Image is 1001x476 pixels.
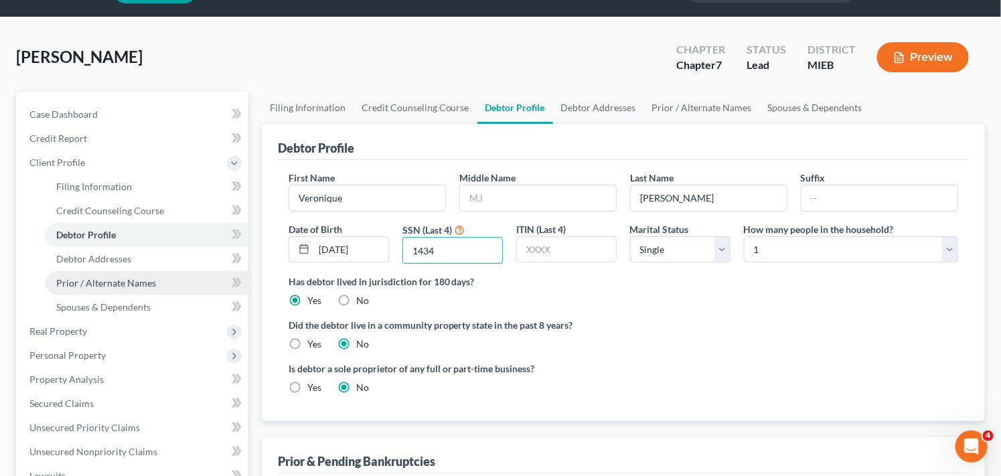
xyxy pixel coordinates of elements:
label: Middle Name [459,171,516,185]
a: Credit Counseling Course [354,92,477,124]
a: Prior / Alternate Names [46,271,248,295]
div: Chapter [676,42,725,58]
a: Debtor Addresses [46,247,248,271]
span: Filing Information [56,181,132,192]
span: Credit Counseling Course [56,205,164,216]
a: Credit Report [19,127,248,151]
span: [PERSON_NAME] [16,47,143,66]
span: Property Analysis [29,374,104,385]
label: Yes [307,294,321,307]
input: M.I [460,185,616,211]
label: How many people in the household? [744,222,894,236]
label: First Name [289,171,335,185]
span: Spouses & Dependents [56,301,151,313]
a: Filing Information [46,175,248,199]
a: Prior / Alternate Names [644,92,760,124]
input: MM/DD/YYYY [314,237,388,262]
span: Real Property [29,325,87,337]
span: 7 [716,58,722,71]
span: Credit Report [29,133,87,144]
label: Is debtor a sole proprietor of any full or part-time business? [289,362,617,376]
label: Yes [307,381,321,394]
a: Unsecured Nonpriority Claims [19,440,248,464]
a: Debtor Addresses [553,92,644,124]
iframe: Intercom live chat [955,430,988,463]
span: Debtor Profile [56,229,116,240]
label: No [356,294,369,307]
div: MIEB [807,58,856,73]
div: Lead [747,58,786,73]
a: Spouses & Dependents [760,92,870,124]
button: Preview [877,42,969,72]
div: District [807,42,856,58]
label: Yes [307,337,321,351]
input: -- [631,185,787,211]
div: Chapter [676,58,725,73]
div: Prior & Pending Bankruptcies [278,453,435,469]
label: No [356,337,369,351]
input: XXXX [403,238,502,263]
label: ITIN (Last 4) [516,222,566,236]
input: XXXX [517,237,616,262]
a: Credit Counseling Course [46,199,248,223]
span: Personal Property [29,349,106,361]
label: Date of Birth [289,222,342,236]
input: -- [801,185,957,211]
a: Debtor Profile [46,223,248,247]
a: Unsecured Priority Claims [19,416,248,440]
span: Secured Claims [29,398,94,409]
span: Prior / Alternate Names [56,277,156,289]
a: Property Analysis [19,368,248,392]
a: Spouses & Dependents [46,295,248,319]
span: Client Profile [29,157,85,168]
div: Status [747,42,786,58]
label: Did the debtor live in a community property state in the past 8 years? [289,318,958,332]
span: Case Dashboard [29,108,98,120]
div: Debtor Profile [278,140,354,156]
a: Secured Claims [19,392,248,416]
a: Debtor Profile [477,92,553,124]
label: No [356,381,369,394]
label: Has debtor lived in jurisdiction for 180 days? [289,274,958,289]
label: Last Name [630,171,674,185]
a: Filing Information [262,92,354,124]
label: SSN (Last 4) [402,223,452,237]
a: Case Dashboard [19,102,248,127]
span: 4 [983,430,994,441]
label: Marital Status [630,222,689,236]
input: -- [289,185,445,211]
label: Suffix [801,171,826,185]
span: Unsecured Nonpriority Claims [29,446,157,457]
span: Debtor Addresses [56,253,131,264]
span: Unsecured Priority Claims [29,422,140,433]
